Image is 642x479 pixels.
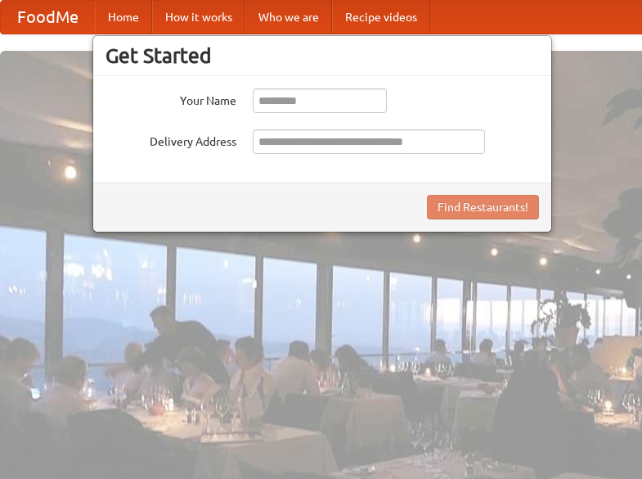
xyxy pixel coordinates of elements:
[95,1,152,34] a: Home
[106,43,539,68] h3: Get Started
[106,129,236,150] label: Delivery Address
[1,1,95,34] a: FoodMe
[332,1,430,34] a: Recipe videos
[106,88,236,109] label: Your Name
[245,1,332,34] a: Who we are
[427,195,539,219] button: Find Restaurants!
[152,1,245,34] a: How it works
